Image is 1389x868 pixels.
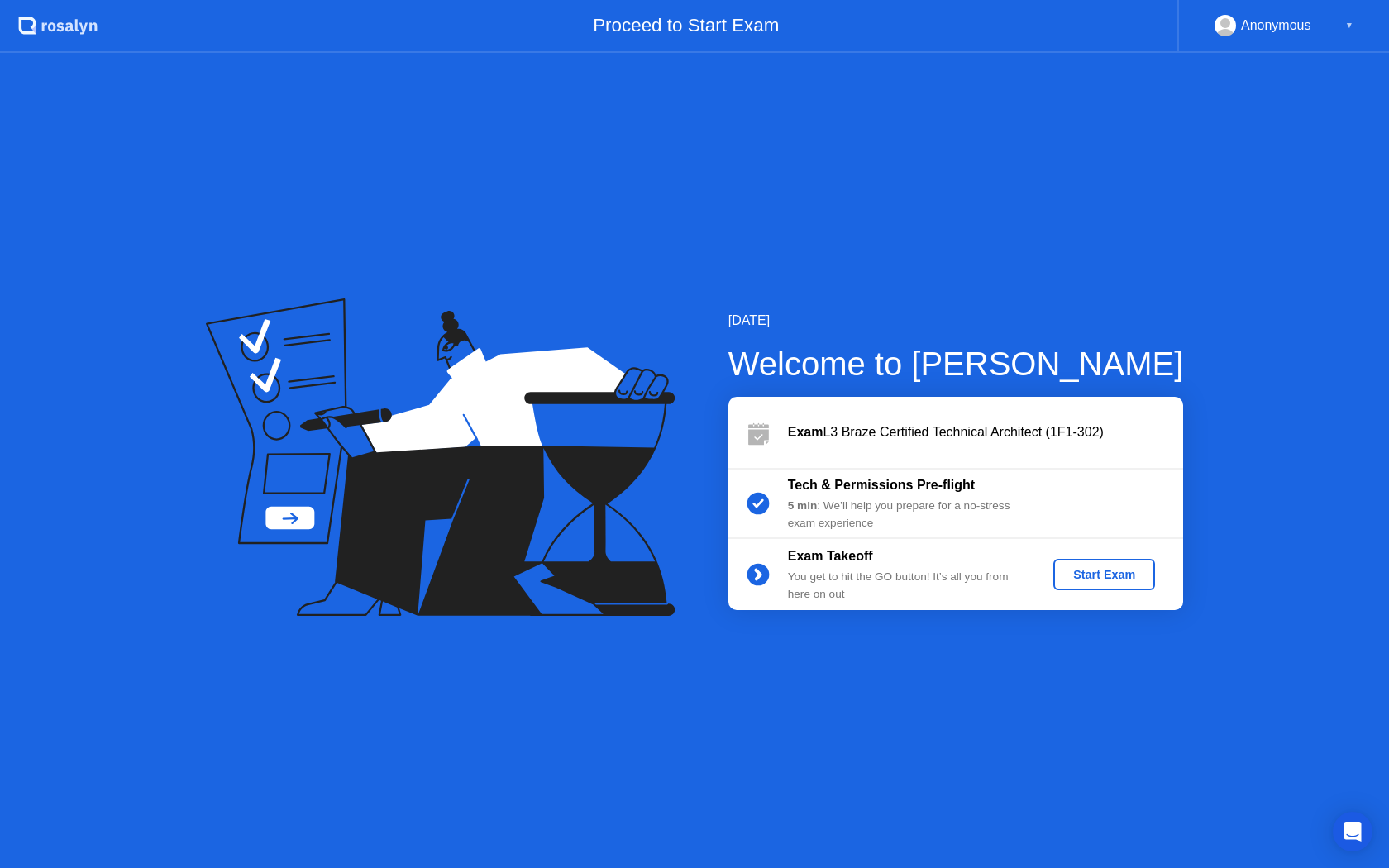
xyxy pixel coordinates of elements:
[1333,812,1372,851] div: Open Intercom Messenger
[788,549,873,563] b: Exam Takeoff
[788,499,818,512] b: 5 min
[788,569,1026,603] div: You get to hit the GO button! It’s all you from here on out
[1053,559,1155,590] button: Start Exam
[1241,15,1311,36] div: Anonymous
[788,425,823,439] b: Exam
[728,339,1184,389] div: Welcome to [PERSON_NAME]
[1345,15,1353,36] div: ▼
[728,311,1184,331] div: [DATE]
[788,498,1026,532] div: : We’ll help you prepare for a no-stress exam experience
[788,422,1183,442] div: L3 Braze Certified Technical Architect (1F1-302)
[1060,568,1148,581] div: Start Exam
[788,478,975,492] b: Tech & Permissions Pre-flight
